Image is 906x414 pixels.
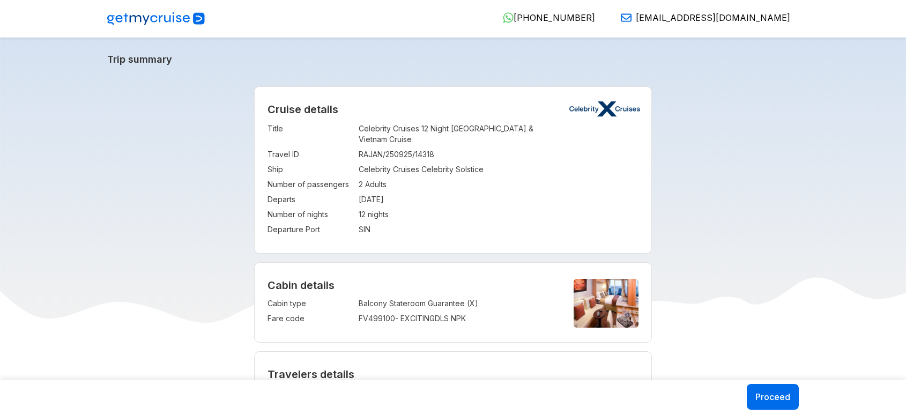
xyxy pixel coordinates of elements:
[268,121,353,147] td: Title
[353,147,359,162] td: :
[621,12,632,23] img: Email
[494,12,595,23] a: [PHONE_NUMBER]
[747,384,799,410] button: Proceed
[268,279,639,292] h4: Cabin details
[353,296,359,311] td: :
[268,103,639,116] h2: Cruise details
[353,207,359,222] td: :
[503,12,514,23] img: WhatsApp
[353,192,359,207] td: :
[353,121,359,147] td: :
[636,12,790,23] span: [EMAIL_ADDRESS][DOMAIN_NAME]
[353,177,359,192] td: :
[268,207,353,222] td: Number of nights
[353,222,359,237] td: :
[359,296,556,311] td: Balcony Stateroom Guarantee (X)
[359,222,639,237] td: SIN
[268,192,353,207] td: Departs
[359,162,639,177] td: Celebrity Cruises Celebrity Solstice
[268,147,353,162] td: Travel ID
[514,12,595,23] span: [PHONE_NUMBER]
[359,192,639,207] td: [DATE]
[268,368,639,381] h2: Travelers details
[353,311,359,326] td: :
[268,162,353,177] td: Ship
[268,177,353,192] td: Number of passengers
[268,296,353,311] td: Cabin type
[353,162,359,177] td: :
[359,313,556,324] div: FV499100 - EXCITINGDLS NPK
[268,311,353,326] td: Fare code
[359,177,639,192] td: 2 Adults
[268,222,353,237] td: Departure Port
[359,147,639,162] td: RAJAN/250925/14318
[359,121,639,147] td: Celebrity Cruises 12 Night [GEOGRAPHIC_DATA] & Vietnam Cruise
[359,207,639,222] td: 12 nights
[612,12,790,23] a: [EMAIL_ADDRESS][DOMAIN_NAME]
[107,54,799,65] a: Trip summary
